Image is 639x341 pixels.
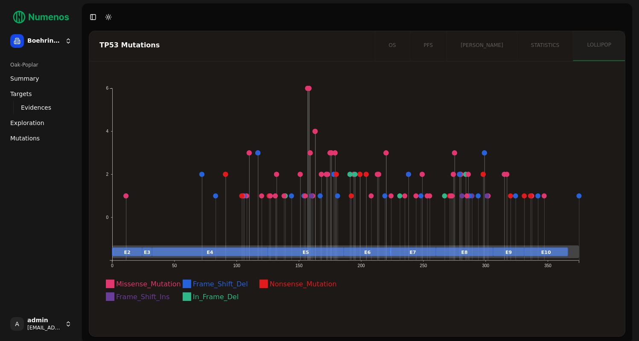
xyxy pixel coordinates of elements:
a: Evidences [18,102,65,114]
text: 350 [545,263,552,268]
text: 300 [482,263,490,268]
text: 150 [295,263,303,268]
div: Oak-Poplar [7,58,75,72]
a: Targets [7,87,75,101]
text: E2 [124,250,130,255]
text: E8 [461,250,468,255]
text: 0 [111,263,114,268]
span: Exploration [10,119,44,127]
text: 250 [420,263,427,268]
span: admin [27,317,61,324]
button: Boehringer Ingelheim [7,31,75,51]
text: E9 [506,250,512,255]
a: Mutations [7,131,75,145]
span: Targets [10,90,32,98]
span: Boehringer Ingelheim [27,37,61,45]
text: 200 [358,263,365,268]
text: E6 [365,250,371,255]
span: Mutations [10,134,40,143]
text: 6 [106,86,108,90]
text: Missense_Mutation [116,280,181,289]
span: [EMAIL_ADDRESS] [27,324,61,331]
text: E4 [207,250,213,255]
text: E5 [303,250,309,255]
span: Evidences [21,103,51,112]
text: 4 [106,129,108,134]
div: TP53 Mutations [99,42,362,49]
text: In_Frame_Del [193,293,239,301]
text: 100 [233,263,240,268]
a: Exploration [7,116,75,130]
text: E7 [410,250,416,255]
span: A [10,317,24,331]
a: Summary [7,72,75,85]
button: Aadmin[EMAIL_ADDRESS] [7,314,75,334]
text: Frame_Shift_Del [193,280,248,289]
text: E3 [144,250,150,255]
text: 0 [106,215,108,220]
text: 2 [106,172,108,177]
img: Numenos [7,7,75,27]
text: E10 [542,250,551,255]
text: Frame_Shift_Ins [116,293,169,301]
text: 50 [172,263,177,268]
text: Nonsense_Mutation [270,280,337,289]
span: Summary [10,74,39,83]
